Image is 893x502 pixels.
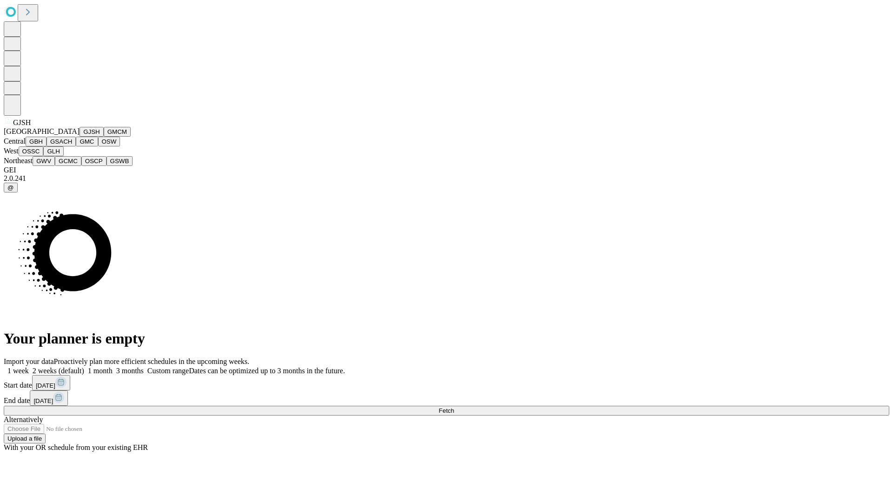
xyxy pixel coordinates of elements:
[33,156,55,166] button: GWV
[43,146,63,156] button: GLH
[36,382,55,389] span: [DATE]
[26,137,47,146] button: GBH
[116,367,144,375] span: 3 months
[76,137,98,146] button: GMC
[104,127,131,137] button: GMCM
[4,137,26,145] span: Central
[88,367,113,375] span: 1 month
[147,367,189,375] span: Custom range
[81,156,107,166] button: OSCP
[4,443,148,451] span: With your OR schedule from your existing EHR
[4,174,889,183] div: 2.0.241
[54,357,249,365] span: Proactively plan more efficient schedules in the upcoming weeks.
[7,184,14,191] span: @
[4,127,80,135] span: [GEOGRAPHIC_DATA]
[47,137,76,146] button: GSACH
[4,330,889,347] h1: Your planner is empty
[33,397,53,404] span: [DATE]
[80,127,104,137] button: GJSH
[4,375,889,390] div: Start date
[4,183,18,192] button: @
[4,416,43,423] span: Alternatively
[55,156,81,166] button: GCMC
[189,367,345,375] span: Dates can be optimized up to 3 months in the future.
[13,119,31,126] span: GJSH
[4,406,889,416] button: Fetch
[4,390,889,406] div: End date
[4,157,33,165] span: Northeast
[98,137,120,146] button: OSW
[4,166,889,174] div: GEI
[7,367,29,375] span: 1 week
[107,156,133,166] button: GSWB
[4,357,54,365] span: Import your data
[30,390,68,406] button: [DATE]
[4,434,46,443] button: Upload a file
[33,367,84,375] span: 2 weeks (default)
[439,407,454,414] span: Fetch
[19,146,44,156] button: OSSC
[32,375,70,390] button: [DATE]
[4,147,19,155] span: West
